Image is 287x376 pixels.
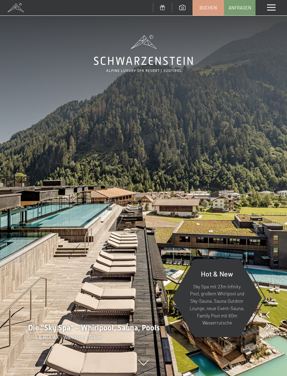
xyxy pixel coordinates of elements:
[264,333,266,341] span: 1
[229,5,251,11] span: Anfragen
[193,0,224,15] a: Buchen
[201,269,233,278] span: Hot & New
[171,259,262,337] a: Hot & New Sky Spa mit 23m Infinity Pool, großem Whirlpool und Sky-Sauna, Sauna Outdoor Lounge, ne...
[199,5,217,11] span: Buchen
[189,283,245,327] p: Sky Spa mit 23m Infinity Pool, großem Whirlpool und Sky-Sauna, Sauna Outdoor Lounge, neue Event-S...
[28,334,102,340] span: SPA & RELAX - Wandern & Biken
[28,323,160,332] span: Die "Sky Spa" - Whirlpool, Sauna, Pools
[224,0,255,15] a: Anfragen
[268,333,271,341] span: 8
[266,333,268,341] span: /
